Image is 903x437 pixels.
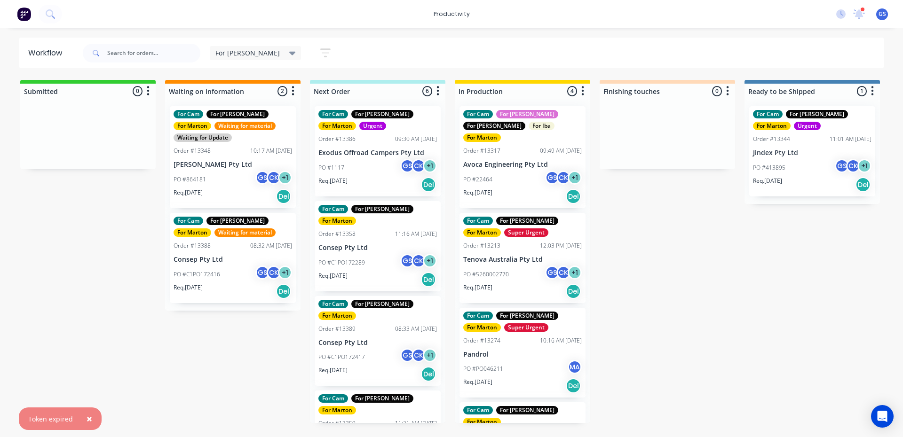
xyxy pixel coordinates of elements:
p: Req. [DATE] [174,188,203,197]
div: Waiting for material [214,228,276,237]
div: Open Intercom Messenger [871,405,894,428]
div: CK [412,159,426,173]
div: For Marton [753,122,791,130]
div: Urgent [794,122,821,130]
div: GS [255,171,269,185]
span: For [PERSON_NAME] [215,48,280,58]
p: PO #864181 [174,175,206,184]
div: MA [568,360,582,374]
div: For Cam [318,110,348,118]
p: PO #5260002770 [463,270,509,279]
div: For Marton [174,228,211,237]
div: Order #13317 [463,147,500,155]
div: Order #13344 [753,135,790,143]
div: Order #13213 [463,242,500,250]
p: Req. [DATE] [463,188,492,197]
div: + 1 [423,254,437,268]
div: For [PERSON_NAME] [206,217,269,225]
div: Del [421,367,436,382]
img: Factory [17,7,31,21]
div: 09:49 AM [DATE] [540,147,582,155]
div: For Marton [463,323,501,332]
div: For [PERSON_NAME] [351,394,413,403]
div: Del [276,284,291,299]
div: Super Urgent [504,228,548,237]
div: Del [276,189,291,204]
div: Order #13348 [174,147,211,155]
div: For CamFor [PERSON_NAME]For [PERSON_NAME]For IbaFor MartonOrder #1331709:49 AM [DATE]Avoca Engine... [459,106,586,208]
div: productivity [429,7,475,21]
div: Del [421,272,436,287]
div: GS [545,265,559,280]
div: Del [566,284,581,299]
div: For CamFor [PERSON_NAME]For MartonSuper UrgentOrder #1321312:03 PM [DATE]Tenova Australia Pty Ltd... [459,213,586,303]
div: For [PERSON_NAME] [496,312,558,320]
div: CK [556,265,570,280]
div: For CamFor [PERSON_NAME]For MartonSuper UrgentOrder #1327410:16 AM [DATE]PandrolPO #PO046211MAReq... [459,308,586,398]
p: Req. [DATE] [318,272,348,280]
button: Close [77,407,102,430]
div: For Marton [463,133,501,142]
div: Super Urgent [504,323,548,332]
div: For Cam [318,300,348,308]
p: PO #C1PO172416 [174,270,220,279]
div: For [PERSON_NAME] [786,110,848,118]
div: For [PERSON_NAME] [496,217,558,225]
div: For [PERSON_NAME] [351,110,413,118]
div: + 1 [568,265,582,280]
div: For Marton [174,122,211,130]
p: Exodus Offroad Campers Pty Ltd [318,149,437,157]
div: Order #13359 [318,419,356,428]
div: 08:33 AM [DATE] [395,325,437,333]
div: For Cam [174,217,203,225]
div: For Cam [174,110,203,118]
div: For [PERSON_NAME] [463,122,525,130]
p: Pandrol [463,351,582,359]
div: For CamFor [PERSON_NAME]For MartonUrgentOrder #1338609:30 AM [DATE]Exodus Offroad Campers Pty Ltd... [315,106,441,196]
div: For Cam [318,394,348,403]
p: PO #22464 [463,175,492,184]
div: For Cam [463,312,493,320]
div: Order #13388 [174,242,211,250]
p: PO #1117 [318,164,344,172]
div: For CamFor [PERSON_NAME]For MartonOrder #1338908:33 AM [DATE]Consep Pty LtdPO #C1PO172417GSCK+1Re... [315,296,441,386]
div: For Marton [463,228,501,237]
div: Order #13386 [318,135,356,143]
input: Search for orders... [107,44,200,62]
div: For [PERSON_NAME] [496,406,558,414]
div: For Marton [318,312,356,320]
div: For Marton [318,406,356,414]
div: Token expired [28,414,73,424]
div: GS [835,159,849,173]
p: Req. [DATE] [174,283,203,292]
p: Req. [DATE] [753,177,782,185]
div: For Cam [753,110,783,118]
p: PO #413895 [753,164,785,172]
span: × [87,412,92,425]
div: Del [855,177,871,192]
div: Waiting for Update [174,133,232,142]
div: + 1 [423,348,437,362]
p: Req. [DATE] [318,366,348,375]
div: For CamFor [PERSON_NAME]For MartonWaiting for materialWaiting for UpdateOrder #1334810:17 AM [DAT... [170,106,296,208]
p: Consep Pty Ltd [318,244,437,252]
div: 11:21 AM [DATE] [395,419,437,428]
p: Consep Pty Ltd [318,339,437,347]
div: 08:32 AM [DATE] [250,242,292,250]
span: GS [879,10,886,18]
div: For Marton [318,122,356,130]
div: Waiting for material [214,122,276,130]
div: For Marton [463,418,501,426]
p: PO #PO046211 [463,365,503,373]
div: GS [400,159,414,173]
div: + 1 [857,159,871,173]
p: Req. [DATE] [463,283,492,292]
div: CK [412,254,426,268]
div: CK [267,171,281,185]
div: 12:03 PM [DATE] [540,242,582,250]
div: For [PERSON_NAME] [496,110,558,118]
div: 11:01 AM [DATE] [830,135,871,143]
p: Jindex Pty Ltd [753,149,871,157]
div: + 1 [568,171,582,185]
p: PO #C1PO172417 [318,353,365,361]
